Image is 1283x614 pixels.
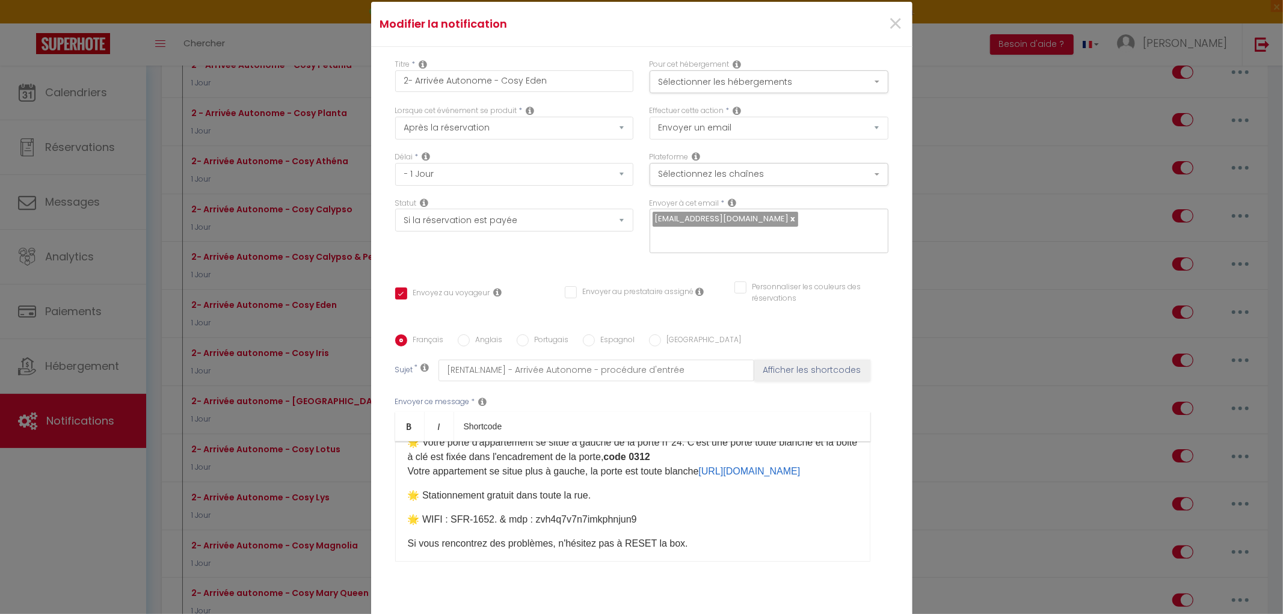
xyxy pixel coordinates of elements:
label: Statut [395,198,417,209]
label: Titre [395,59,410,70]
i: Action Type [733,106,742,115]
i: Envoyer au voyageur [494,287,502,297]
label: Français [407,334,444,348]
label: Sujet [395,364,413,377]
i: Envoyer au prestataire si il est assigné [696,287,704,296]
label: Anglais [470,334,503,348]
p: 🌟 WIFI : SFR-1652.​ & mdp : zvh4q7v7n7imkphnjun9​ [408,512,858,527]
i: Action Channel [692,152,701,161]
button: Sélectionnez les chaînes [650,163,888,186]
p: ⚡ Problème tableau électrique, si il disjoncte c’est que vous avez utilisé beaucoup de KWA, voici... [408,560,858,604]
a: Shortcode [454,412,512,441]
b: code 0312 [603,452,650,462]
i: Message [479,397,487,407]
a: Bold [395,412,425,441]
i: Subject [421,363,429,372]
label: Délai [395,152,413,163]
i: This Rental [733,60,742,69]
label: Portugais [529,334,569,348]
label: Envoyez au voyageur [407,287,490,301]
label: Pour cet hébergement [650,59,730,70]
button: Close [888,11,903,37]
button: Ouvrir le widget de chat LiveChat [10,5,46,41]
i: Booking status [420,198,429,207]
button: Sélectionner les hébergements [650,70,888,93]
a: [URL][DOMAIN_NAME] [698,466,800,476]
p: 🌟 Stationnement gratuit dans toute la rue. [408,488,858,503]
label: Lorsque cet événement se produit [395,105,517,117]
span: × [888,6,903,42]
a: Italic [425,412,454,441]
label: Espagnol [595,334,635,348]
i: Recipient [728,198,737,207]
label: Envoyer à cet email [650,198,719,209]
h4: Modifier la notification [380,16,724,32]
i: Title [419,60,428,69]
label: Effectuer cette action [650,105,724,117]
label: Plateforme [650,152,689,163]
label: [GEOGRAPHIC_DATA] [661,334,742,348]
i: Action Time [422,152,431,161]
label: Envoyer ce message [395,396,470,408]
span: [EMAIL_ADDRESS][DOMAIN_NAME] [655,213,789,224]
p: Si vous rencontrez des problèmes, n'hésitez pas à RESET la box. [408,536,858,551]
button: Afficher les shortcodes [754,360,870,381]
p: 🌟 Votre porte d'appartement se situe à gauche de la porte n°24. C'est une porte toute blanche et ... [408,435,858,479]
i: Event Occur [526,106,535,115]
